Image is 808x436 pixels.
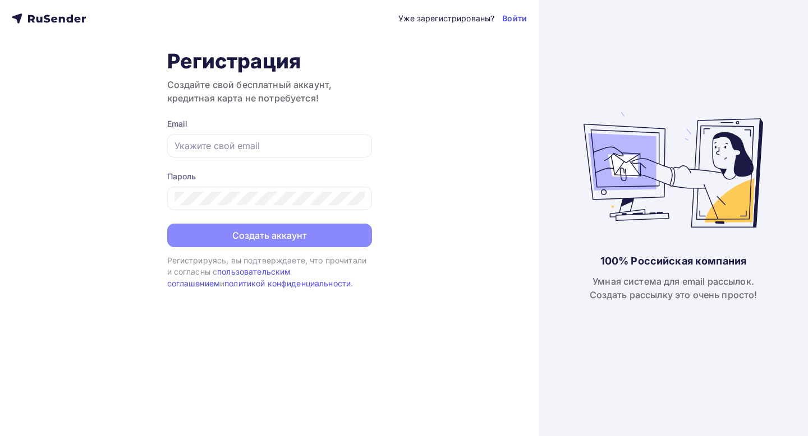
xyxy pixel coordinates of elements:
[175,139,365,152] input: Укажите свой email
[167,255,372,289] div: Регистрируясь, вы подтверждаете, что прочитали и согласны с и .
[600,254,746,268] div: 100% Российская компания
[590,275,757,302] div: Умная система для email рассылок. Создать рассылку это очень просто!
[398,13,494,24] div: Уже зарегистрированы?
[167,267,291,287] a: пользовательским соглашением
[167,49,372,73] h1: Регистрация
[167,78,372,105] h3: Создайте свой бесплатный аккаунт, кредитная карта не потребуется!
[167,224,372,247] button: Создать аккаунт
[502,13,527,24] a: Войти
[167,171,372,182] div: Пароль
[224,279,351,288] a: политикой конфиденциальности
[167,118,372,129] div: Email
